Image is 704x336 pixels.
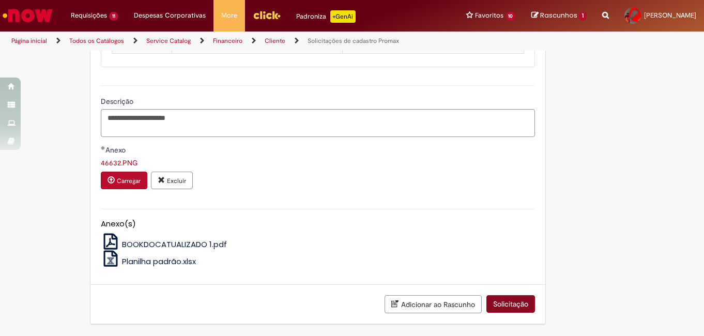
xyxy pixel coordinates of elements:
[122,256,196,267] span: Planilha padrão.xlsx
[265,37,285,45] a: Cliente
[101,109,535,137] textarea: Descrição
[117,177,141,185] small: Carregar
[101,97,135,106] span: Descrição
[151,172,193,189] button: Excluir anexo 46632.PNG
[101,172,147,189] button: Carregar anexo de Anexo Required
[579,11,587,21] span: 1
[167,177,186,185] small: Excluir
[1,5,54,26] img: ServiceNow
[213,37,242,45] a: Financeiro
[531,11,587,21] a: Rascunhos
[101,256,196,267] a: Planilha padrão.xlsx
[475,10,503,21] span: Favoritos
[101,158,137,167] a: Download de 46632.PNG
[101,220,535,228] h5: Anexo(s)
[644,11,696,20] span: [PERSON_NAME]
[101,239,227,250] a: BOOKDOCATUALIZADO 1.pdf
[69,37,124,45] a: Todos os Catálogos
[134,10,206,21] span: Despesas Corporativas
[385,295,482,313] button: Adicionar ao Rascunho
[540,10,577,20] span: Rascunhos
[221,10,237,21] span: More
[11,37,47,45] a: Página inicial
[330,10,356,23] p: +GenAi
[253,7,281,23] img: click_logo_yellow_360x200.png
[8,32,462,51] ul: Trilhas de página
[296,10,356,23] div: Padroniza
[105,145,128,155] span: Anexo
[122,239,227,250] span: BOOKDOCATUALIZADO 1.pdf
[101,146,105,150] span: Obrigatório Preenchido
[486,295,535,313] button: Solicitação
[308,37,399,45] a: Solicitações de cadastro Promax
[71,10,107,21] span: Requisições
[109,12,118,21] span: 11
[146,37,191,45] a: Service Catalog
[506,12,516,21] span: 10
